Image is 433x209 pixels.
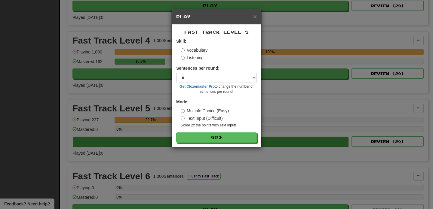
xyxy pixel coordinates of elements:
[176,99,189,104] strong: Mode:
[176,84,257,94] small: to change the number of sentences per round!
[181,108,229,114] label: Multiple Choice (Easy)
[181,48,185,52] input: Vocabulary
[181,47,207,53] label: Vocabulary
[181,115,223,121] label: Text Input (Difficult)
[253,13,257,20] span: ×
[181,56,185,60] input: Listening
[184,29,249,35] span: Fast Track Level 5
[176,14,257,20] h5: Play
[181,55,204,61] label: Listening
[176,39,186,44] strong: Skill:
[181,123,257,128] small: Score 2x the points with Text Input !
[176,132,257,143] button: Go
[180,84,215,89] a: Get Clozemaster Pro
[176,65,220,71] label: Sentences per round:
[181,117,185,120] input: Text Input (Difficult)
[253,13,257,20] button: Close
[181,109,185,113] input: Multiple Choice (Easy)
